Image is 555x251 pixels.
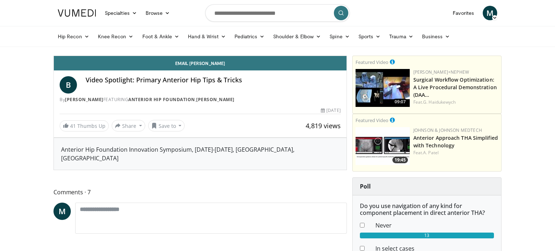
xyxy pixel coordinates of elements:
strong: Poll [360,182,371,190]
h6: Do you use navigation of any kind for component placement in direct anterior THA? [360,203,494,216]
h4: Video Spotlight: Primary Anterior Hip Tips & Tricks [86,76,341,84]
small: Featured Video [356,117,388,124]
div: Feat. [413,150,498,156]
a: Favorites [448,6,478,20]
a: Trauma [385,29,418,44]
a: Knee Recon [94,29,138,44]
a: Business [418,29,455,44]
div: 13 [360,233,494,238]
a: [PERSON_NAME]+Nephew [413,69,469,75]
a: [PERSON_NAME] [196,96,235,103]
a: Pediatrics [230,29,269,44]
a: Browse [141,6,175,20]
small: Featured Video [356,59,388,65]
span: 41 [70,122,76,129]
img: VuMedi Logo [58,9,96,17]
a: A. Patel [423,150,439,156]
div: By FEATURING , [60,96,341,103]
a: M [53,203,71,220]
a: Hip Recon [53,29,94,44]
a: Spine [325,29,354,44]
a: B [60,76,77,94]
div: Anterior Hip Foundation Innovation Symposium, [DATE]-[DATE], [GEOGRAPHIC_DATA], [GEOGRAPHIC_DATA] [61,145,339,163]
a: 09:07 [356,69,410,107]
div: [DATE] [321,107,340,114]
span: Comments 7 [53,187,347,197]
a: 19:45 [356,127,410,165]
a: 41 Thumbs Up [60,120,109,131]
img: 06bb1c17-1231-4454-8f12-6191b0b3b81a.150x105_q85_crop-smart_upscale.jpg [356,127,410,165]
span: 4,819 views [306,121,341,130]
a: G. Haidukewych [423,99,456,105]
dd: Never [370,221,499,230]
a: Anterior Hip Foundation [128,96,195,103]
button: Save to [148,120,185,131]
a: M [483,6,497,20]
a: Sports [354,29,385,44]
input: Search topics, interventions [205,4,350,22]
a: Foot & Ankle [138,29,184,44]
span: 09:07 [392,99,408,105]
a: [PERSON_NAME] [65,96,103,103]
button: Share [112,120,145,131]
img: bcfc90b5-8c69-4b20-afee-af4c0acaf118.150x105_q85_crop-smart_upscale.jpg [356,69,410,107]
div: Feat. [413,99,498,105]
a: Shoulder & Elbow [269,29,325,44]
a: Johnson & Johnson MedTech [413,127,482,133]
a: Hand & Wrist [184,29,230,44]
a: Specialties [100,6,141,20]
a: Anterior Approach THA Simplified with Technology [413,134,498,149]
a: Email [PERSON_NAME] [54,56,347,70]
a: Surgical Workflow Optimization: A Live Procedural Demonstration (DAA… [413,76,497,98]
span: 19:45 [392,157,408,163]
